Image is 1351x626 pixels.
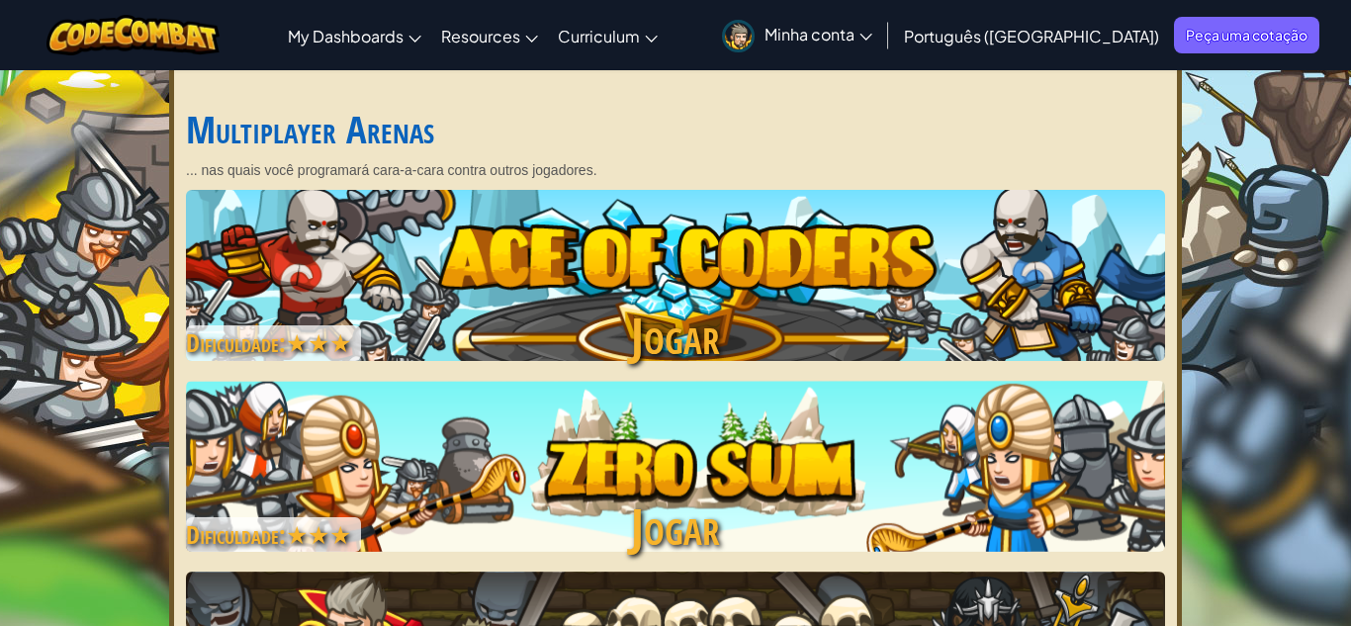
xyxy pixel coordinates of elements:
span: Dificuldade: [186,325,286,360]
a: Ace of CodersDificuldade:★★★Jogar [186,190,1165,361]
div: Jogar [631,492,765,562]
a: Zero SumDificuldade:★★★Jogar [186,381,1165,552]
a: Curriculum [548,9,668,62]
img: CodeCombat logo [46,15,220,55]
div: ★★★ [186,517,361,553]
span: Curriculum [558,26,640,46]
span: Minha conta [765,24,872,45]
a: Português ([GEOGRAPHIC_DATA]) [894,9,1169,62]
img: avatar [722,20,755,52]
img: Zero Sum [186,381,1165,552]
img: Ace of Coders [186,190,1165,361]
span: Dificuldade: [186,517,286,552]
a: Minha conta [712,4,882,66]
span: Português ([GEOGRAPHIC_DATA]) [904,26,1159,46]
a: Peça uma cotação [1174,17,1319,53]
a: Multiplayer Arenas [186,103,434,155]
div: ★★★ [186,325,361,361]
span: Resources [441,26,520,46]
a: Resources [431,9,548,62]
p: ... nas quais você programará cara-a-cara contra outros jogadores. [186,160,1165,180]
a: My Dashboards [278,9,431,62]
div: Jogar [631,301,765,371]
span: My Dashboards [288,26,404,46]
